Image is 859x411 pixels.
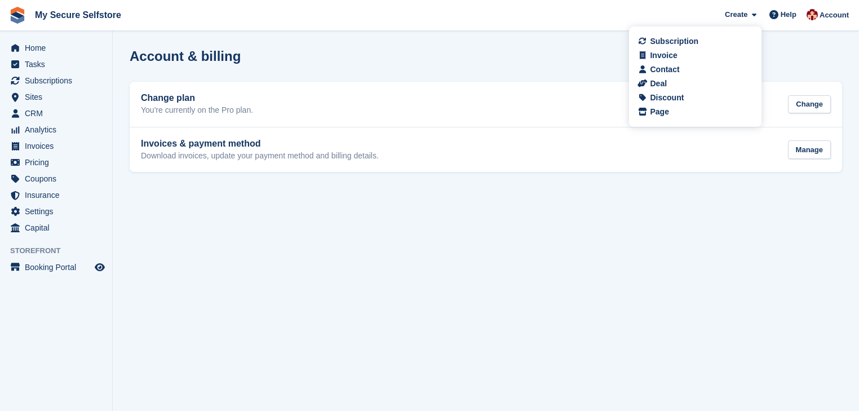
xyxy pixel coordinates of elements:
a: menu [6,220,107,236]
a: menu [6,187,107,203]
a: Page [640,106,751,118]
div: Manage [788,140,831,159]
img: stora-icon-8386f47178a22dfd0bd8f6a31ec36ba5ce8667c1dd55bd0f319d3a0aa187defe.svg [9,7,26,24]
a: Preview store [93,260,107,274]
span: Booking Portal [25,259,92,275]
p: Download invoices, update your payment method and billing details. [141,151,379,161]
a: Invoices & payment method Download invoices, update your payment method and billing details. Manage [130,127,842,173]
h2: Change plan [141,93,253,103]
a: menu [6,40,107,56]
a: My Secure Selfstore [30,6,126,24]
a: menu [6,204,107,219]
span: Pricing [25,154,92,170]
span: Insurance [25,187,92,203]
div: Change [788,95,831,114]
div: Discount [650,92,684,104]
span: Home [25,40,92,56]
a: menu [6,154,107,170]
a: menu [6,259,107,275]
a: Change plan You're currently on the Pro plan. Change [130,82,842,127]
span: Storefront [10,245,112,257]
div: Subscription [650,36,698,47]
a: Subscription [640,36,751,47]
span: Subscriptions [25,73,92,89]
a: Invoice [640,50,751,61]
a: menu [6,89,107,105]
span: Help [781,9,796,20]
a: Deal [640,78,751,90]
span: Analytics [25,122,92,138]
span: Invoices [25,138,92,154]
a: menu [6,105,107,121]
div: Contact [650,64,679,76]
h1: Account & billing [130,48,241,64]
span: Create [725,9,747,20]
span: Settings [25,204,92,219]
span: CRM [25,105,92,121]
span: Sites [25,89,92,105]
a: Discount [640,92,751,104]
span: Tasks [25,56,92,72]
h2: Invoices & payment method [141,139,379,149]
div: Deal [650,78,667,90]
img: Laura Oldroyd [807,9,818,20]
a: menu [6,171,107,187]
span: Account [820,10,849,21]
a: menu [6,73,107,89]
a: menu [6,122,107,138]
a: Contact [640,64,751,76]
a: menu [6,56,107,72]
span: Capital [25,220,92,236]
div: Invoice [650,50,677,61]
span: Coupons [25,171,92,187]
div: Page [650,106,668,118]
p: You're currently on the Pro plan. [141,105,253,116]
a: menu [6,138,107,154]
